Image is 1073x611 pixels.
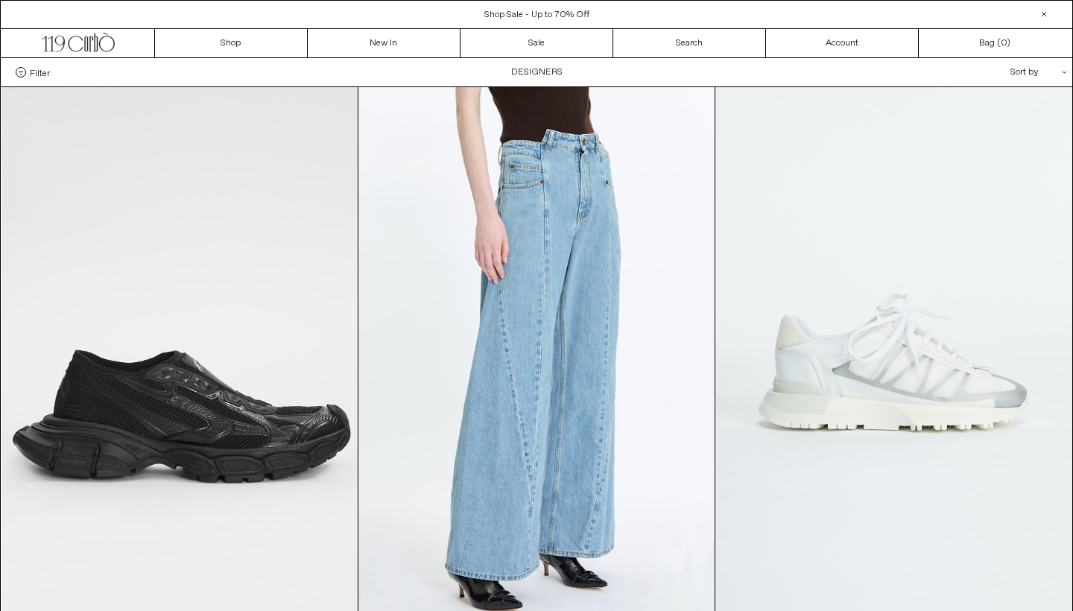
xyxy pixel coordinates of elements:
[1001,37,1010,50] span: )
[155,29,308,57] a: Shop
[460,29,613,57] a: Sale
[30,67,50,77] span: Filter
[919,29,1072,57] a: Bag ()
[484,9,589,21] a: Shop Sale - Up to 70% Off
[923,58,1057,86] div: Sort by
[308,29,460,57] a: New In
[766,29,919,57] a: Account
[1001,37,1007,49] span: 0
[613,29,766,57] a: Search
